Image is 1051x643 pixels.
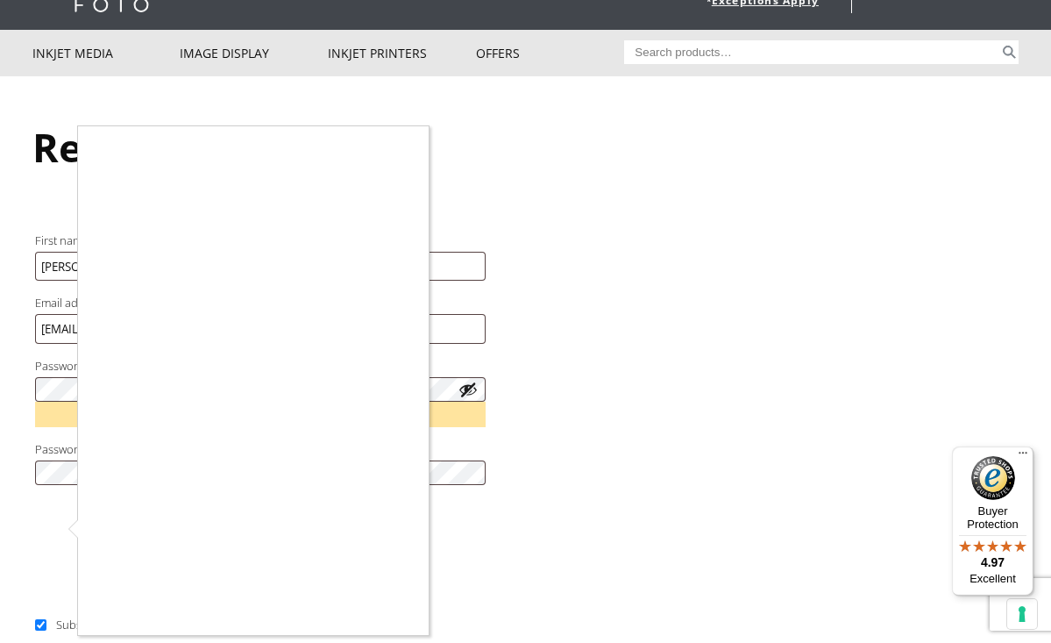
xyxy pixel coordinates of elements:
[971,456,1015,500] img: Trusted Shops Trustmark
[1012,447,1033,468] button: Menu
[952,572,1033,586] p: Excellent
[78,126,429,635] iframe: recaptcha challenge expires in two minutes
[952,447,1033,596] button: Trusted Shops TrustmarkBuyer Protection4.97Excellent
[952,504,1033,531] p: Buyer Protection
[1007,599,1037,629] button: Your consent preferences for tracking technologies
[981,555,1005,569] span: 4.97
